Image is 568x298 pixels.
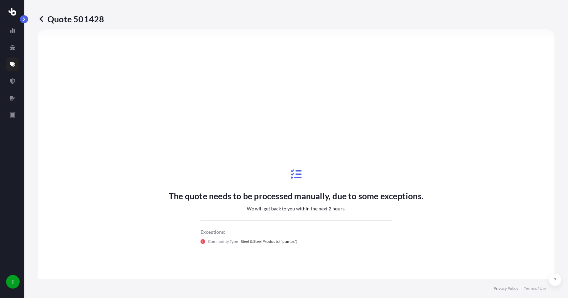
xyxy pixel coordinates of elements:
p: Exceptions: [200,229,392,235]
p: We will get back to you within the next 2 hours. [247,205,346,212]
p: Quote 501428 [38,14,104,24]
span: T [11,278,15,285]
p: Steel & Steel Products ("pumps") [241,238,298,245]
a: Terms of Use [524,286,546,291]
p: Commodity Type [208,238,238,245]
a: Privacy Policy [494,286,518,291]
p: The quote needs to be processed manually, due to some exceptions. [169,190,424,201]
